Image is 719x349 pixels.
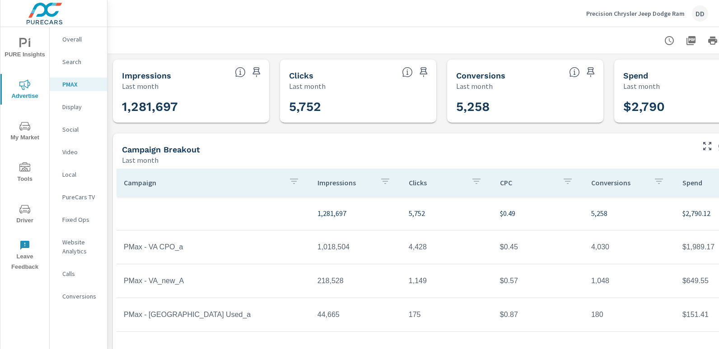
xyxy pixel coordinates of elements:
td: $0.57 [493,270,584,292]
div: Search [50,55,107,69]
p: 5,258 [591,208,668,219]
span: Advertise [3,79,47,101]
p: Clicks [409,178,464,187]
td: PMax - VA_new_A [117,270,310,292]
p: Campaign [124,178,281,187]
p: PureCars TV [62,193,100,202]
div: PureCars TV [50,190,107,204]
p: Precision Chrysler Jeep Dodge Ram [586,9,685,18]
h3: 5,752 [289,99,427,115]
span: Save this to your personalized report [416,65,431,79]
div: Calls [50,267,107,280]
span: PURE Insights [3,38,47,60]
td: 218,528 [310,270,402,292]
p: Conversions [591,178,646,187]
h3: 5,258 [456,99,594,115]
td: 1,018,504 [310,236,402,258]
button: "Export Report to PDF" [682,32,700,50]
p: 1,281,697 [317,208,394,219]
td: PMax - [GEOGRAPHIC_DATA] Used_a [117,303,310,326]
div: Video [50,145,107,159]
span: Leave Feedback [3,240,47,272]
span: Total Conversions include Actions, Leads and Unmapped. [569,67,580,78]
h5: Campaign Breakout [122,145,200,154]
span: Driver [3,204,47,226]
p: Social [62,125,100,134]
div: DD [692,5,708,22]
td: $0.45 [493,236,584,258]
span: My Market [3,121,47,143]
span: Save this to your personalized report [249,65,264,79]
td: 4,428 [402,236,493,258]
td: 180 [584,303,675,326]
p: Impressions [317,178,373,187]
p: Last month [122,155,159,165]
p: $0.49 [500,208,577,219]
button: Make Fullscreen [700,139,714,153]
p: CPC [500,178,555,187]
p: Last month [456,81,493,92]
h3: 1,281,697 [122,99,260,115]
h5: Conversions [456,71,505,80]
p: Website Analytics [62,238,100,256]
div: Fixed Ops [50,213,107,226]
p: Last month [289,81,326,92]
h5: Impressions [122,71,171,80]
p: Conversions [62,292,100,301]
p: Calls [62,269,100,278]
div: nav menu [0,27,49,276]
h5: Clicks [289,71,313,80]
p: Last month [122,81,159,92]
td: 175 [402,303,493,326]
p: PMAX [62,80,100,89]
div: Overall [50,32,107,46]
p: Display [62,102,100,111]
div: Display [50,100,107,114]
div: Website Analytics [50,235,107,258]
p: 5,752 [409,208,486,219]
span: The number of times an ad was clicked by a consumer. [402,67,413,78]
td: 4,030 [584,236,675,258]
td: PMax - VA CPO_a [117,236,310,258]
span: Save this to your personalized report [584,65,598,79]
p: Fixed Ops [62,215,100,224]
div: Local [50,168,107,181]
span: The number of times an ad was shown on your behalf. [235,67,246,78]
td: 1,149 [402,270,493,292]
span: Tools [3,162,47,184]
p: Last month [623,81,660,92]
td: $0.87 [493,303,584,326]
p: Search [62,57,100,66]
p: Local [62,170,100,179]
td: 44,665 [310,303,402,326]
p: Video [62,147,100,156]
td: 1,048 [584,270,675,292]
div: Social [50,123,107,136]
div: Conversions [50,289,107,303]
p: Overall [62,35,100,44]
div: PMAX [50,78,107,91]
h5: Spend [623,71,648,80]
